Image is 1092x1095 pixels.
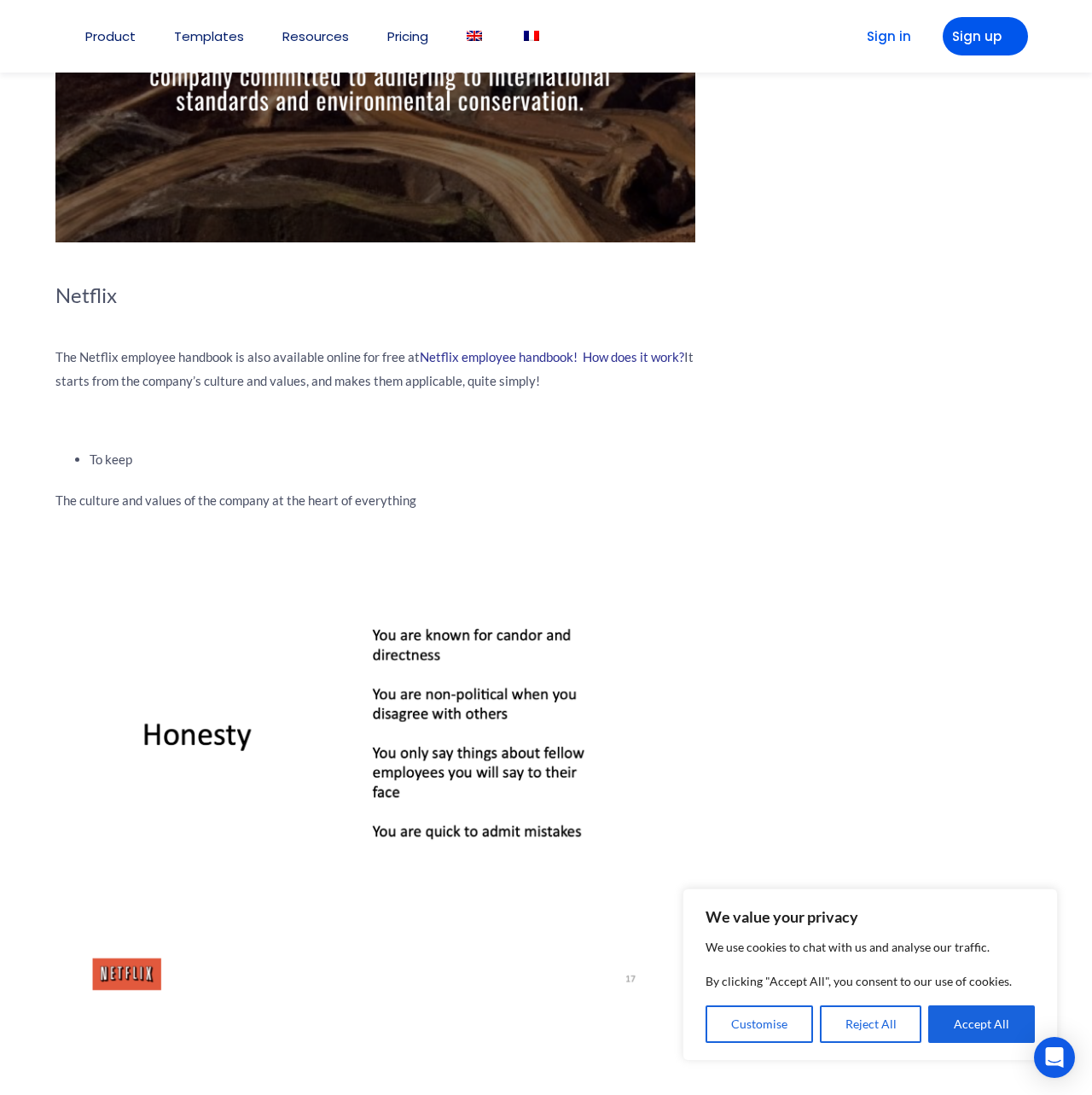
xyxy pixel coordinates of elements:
[420,349,684,364] a: Netflix employee handbook! How does it work?
[387,30,428,43] a: Pricing
[55,349,694,388] span: The Netflix employee handbook is also available online for free at It starts from the company’s c...
[467,31,482,41] img: English
[55,282,117,307] span: Netflix
[524,31,539,41] img: French
[282,30,349,43] a: Resources
[55,488,695,512] p: The culture and values of the company at the heart of everything
[706,906,1035,927] p: We value your privacy
[706,937,1035,958] p: We use cookies to chat with us and analyse our traffic.
[85,30,136,43] a: Product
[90,447,695,471] li: To keep
[840,17,926,55] a: Sign in
[928,1005,1035,1043] button: Accept All
[706,971,1035,992] p: By clicking "Accept All", you consent to our use of cookies.
[174,30,244,43] a: Templates
[706,1005,813,1043] button: Customise
[1034,1037,1075,1078] div: Open Intercom Messenger
[820,1005,922,1043] button: Reject All
[943,17,1028,55] a: Sign up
